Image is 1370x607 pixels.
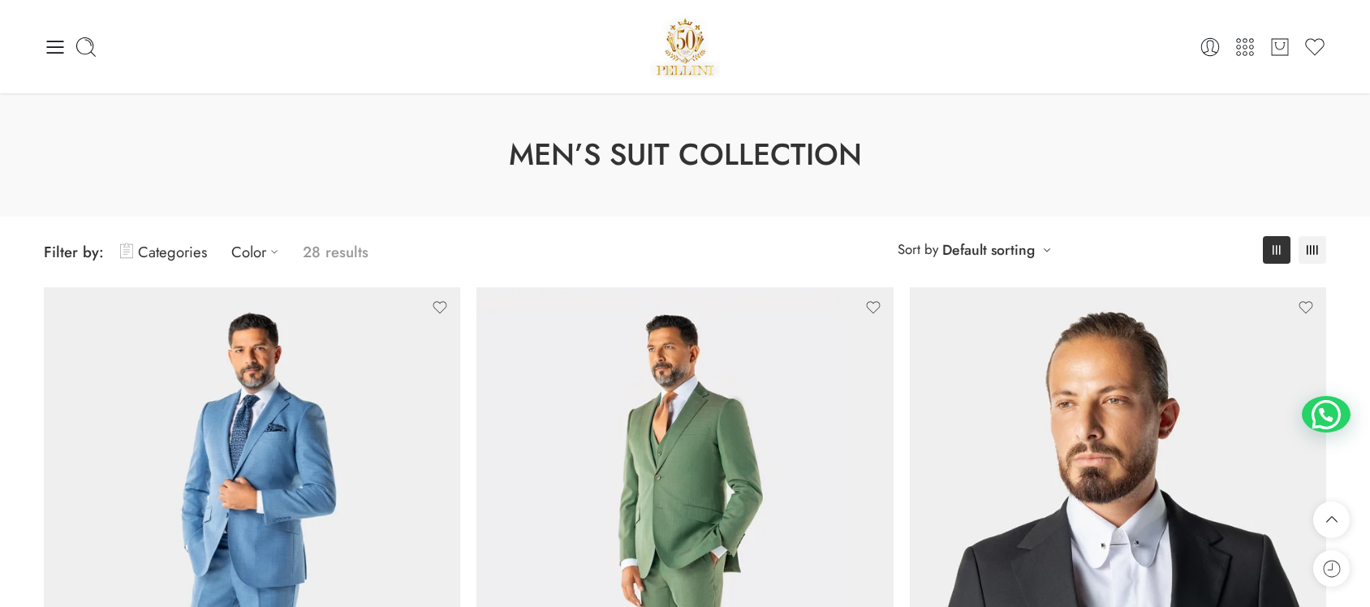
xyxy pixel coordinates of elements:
[898,236,938,263] span: Sort by
[1269,36,1291,58] a: Cart
[41,134,1329,176] h1: Men’s Suit Collection
[231,233,286,271] a: Color
[303,233,368,271] p: 28 results
[1303,36,1326,58] a: Wishlist
[650,12,720,81] a: Pellini -
[942,239,1035,261] a: Default sorting
[650,12,720,81] img: Pellini
[1199,36,1221,58] a: Login / Register
[44,241,104,263] span: Filter by:
[120,233,207,271] a: Categories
